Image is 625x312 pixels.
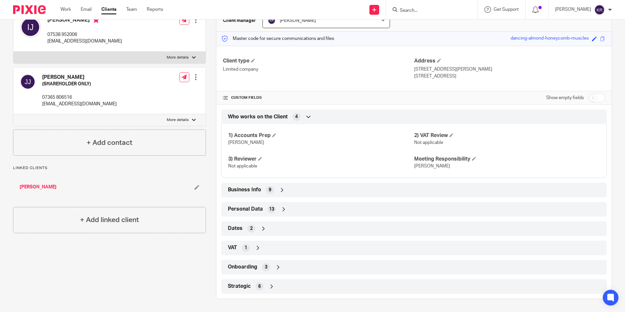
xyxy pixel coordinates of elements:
[494,7,519,12] span: Get Support
[47,31,122,38] p: 07538 952006
[555,6,591,13] p: [PERSON_NAME]
[42,94,117,101] p: 07365 806516
[80,215,139,225] h4: + Add linked client
[47,38,122,44] p: [EMAIL_ADDRESS][DOMAIN_NAME]
[126,6,137,13] a: Team
[295,113,298,120] span: 4
[93,17,99,23] i: Primary
[280,18,316,23] span: [PERSON_NAME]
[223,66,414,73] p: Limited company
[268,17,276,25] img: svg%3E
[399,8,458,14] input: Search
[20,184,57,190] a: [PERSON_NAME]
[228,283,251,290] span: Strategic
[228,140,264,145] span: [PERSON_NAME]
[228,225,243,232] span: Dates
[250,225,253,232] span: 2
[414,140,443,145] span: Not applicable
[258,283,261,290] span: 6
[167,117,189,123] p: More details
[414,156,600,163] h4: Meeting Responsibility
[47,17,122,25] h4: [PERSON_NAME]
[223,17,256,24] h3: Client manager
[223,95,414,100] h4: CUSTOM FIELDS
[414,73,605,79] p: [STREET_ADDRESS]
[414,132,600,139] h4: 2) VAT Review
[265,264,267,270] span: 3
[42,101,117,107] p: [EMAIL_ADDRESS][DOMAIN_NAME]
[20,74,36,90] img: svg%3E
[42,81,117,87] h5: (SHAREHOLDER ONLY)
[228,156,414,163] h4: 3) Reviewer
[546,95,584,101] label: Show empty fields
[228,186,261,193] span: Business Info
[87,138,132,148] h4: + Add contact
[414,66,605,73] p: [STREET_ADDRESS][PERSON_NAME]
[269,206,274,213] span: 13
[228,244,237,251] span: VAT
[81,6,92,13] a: Email
[594,5,605,15] img: svg%3E
[511,35,589,43] div: dancing-almond-honeycomb-muscles
[20,17,41,38] img: svg%3E
[223,58,414,64] h4: Client type
[228,264,257,270] span: Onboarding
[228,164,257,168] span: Not applicable
[13,165,206,171] p: Linked clients
[228,132,414,139] h4: 1) Accounts Prep
[147,6,163,13] a: Reports
[245,245,247,251] span: 1
[414,58,605,64] h4: Address
[167,55,189,60] p: More details
[228,113,288,120] span: Who works on the Client
[414,164,450,168] span: [PERSON_NAME]
[221,35,334,42] p: Master code for secure communications and files
[42,74,117,81] h4: [PERSON_NAME]
[101,6,116,13] a: Clients
[228,206,263,213] span: Personal Data
[269,187,271,193] span: 9
[13,5,46,14] img: Pixie
[60,6,71,13] a: Work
